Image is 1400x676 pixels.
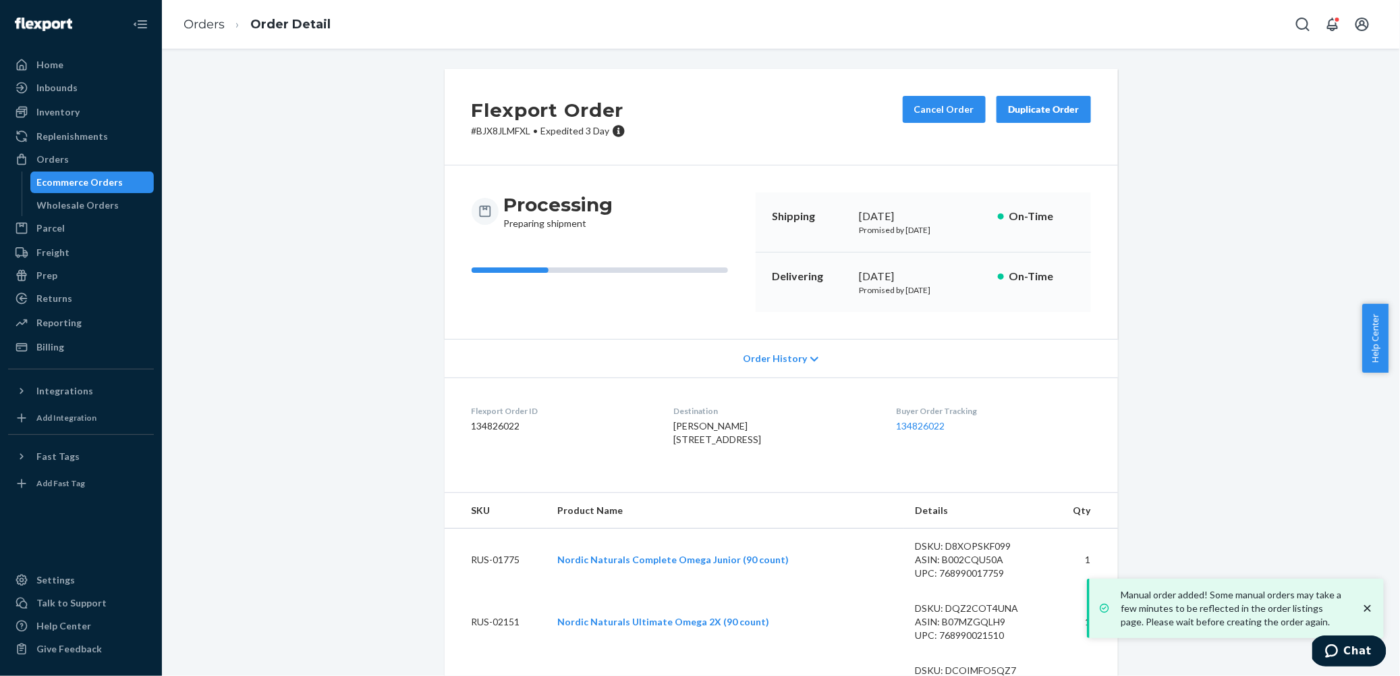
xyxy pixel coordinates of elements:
[673,420,761,445] span: [PERSON_NAME] [STREET_ADDRESS]
[36,596,107,610] div: Talk to Support
[1008,103,1080,116] div: Duplicate Order
[8,217,154,239] a: Parcel
[1009,209,1075,224] p: On-Time
[8,407,154,429] a: Add Integration
[1121,588,1347,629] p: Manual order added! Some manual orders may take a few minutes to be reflected in the order listin...
[36,642,102,656] div: Give Feedback
[904,493,1053,529] th: Details
[504,192,613,217] h3: Processing
[8,446,154,467] button: Fast Tags
[36,450,80,463] div: Fast Tags
[8,77,154,99] a: Inbounds
[37,176,123,189] div: Ecommerce Orders
[1362,304,1389,373] button: Help Center
[36,292,72,305] div: Returns
[772,269,849,284] p: Delivering
[915,602,1042,615] div: DSKU: DQZ2COT4UNA
[36,412,96,423] div: Add Integration
[445,493,547,529] th: SKU
[1009,269,1075,284] p: On-Time
[8,54,154,76] a: Home
[1052,493,1117,529] th: Qty
[472,96,625,124] h2: Flexport Order
[36,316,82,330] div: Reporting
[36,477,85,489] div: Add Fast Tag
[1052,591,1117,653] td: 1
[36,619,91,633] div: Help Center
[903,96,986,123] button: Cancel Order
[36,384,93,398] div: Integrations
[534,125,538,136] span: •
[8,242,154,263] a: Freight
[36,269,57,282] div: Prep
[445,591,547,653] td: RUS-02151
[30,172,155,193] a: Ecommerce Orders
[772,209,849,224] p: Shipping
[557,554,789,565] a: Nordic Naturals Complete Omega Junior (90 count)
[8,336,154,358] a: Billing
[1312,635,1387,669] iframe: Opens a widget where you can chat to one of our agents
[915,615,1042,629] div: ASIN: B07MZGQLH9
[997,96,1091,123] button: Duplicate Order
[8,615,154,637] a: Help Center
[1289,11,1316,38] button: Open Search Box
[8,638,154,660] button: Give Feedback
[36,153,69,166] div: Orders
[915,629,1042,642] div: UPC: 768990021510
[8,265,154,286] a: Prep
[673,405,874,417] dt: Destination
[860,224,987,236] p: Promised by [DATE]
[36,81,78,95] div: Inbounds
[184,17,225,32] a: Orders
[472,405,652,417] dt: Flexport Order ID
[127,11,154,38] button: Close Navigation
[472,419,652,433] dd: 134826022
[36,222,65,235] div: Parcel
[915,567,1042,580] div: UPC: 768990017759
[504,192,613,230] div: Preparing shipment
[547,493,904,529] th: Product Name
[1319,11,1346,38] button: Open notifications
[37,199,119,212] div: Wholesale Orders
[541,125,610,136] span: Expedited 3 Day
[860,284,987,296] p: Promised by [DATE]
[36,130,108,143] div: Replenishments
[896,405,1090,417] dt: Buyer Order Tracking
[8,149,154,170] a: Orders
[8,380,154,402] button: Integrations
[8,473,154,494] a: Add Fast Tag
[30,194,155,216] a: Wholesale Orders
[1361,602,1374,615] svg: close toast
[8,592,154,614] button: Talk to Support
[8,288,154,309] a: Returns
[36,573,75,587] div: Settings
[860,209,987,224] div: [DATE]
[860,269,987,284] div: [DATE]
[472,124,625,138] p: # BJX8JLMFXL
[36,340,64,354] div: Billing
[250,17,331,32] a: Order Detail
[36,105,80,119] div: Inventory
[915,540,1042,553] div: DSKU: D8XOPSKF099
[36,58,63,72] div: Home
[743,352,807,365] span: Order History
[8,126,154,147] a: Replenishments
[8,569,154,591] a: Settings
[1349,11,1376,38] button: Open account menu
[8,312,154,334] a: Reporting
[896,420,945,432] a: 134826022
[915,553,1042,567] div: ASIN: B002CQU50A
[1052,529,1117,592] td: 1
[557,616,769,627] a: Nordic Naturals Ultimate Omega 2X (90 count)
[445,529,547,592] td: RUS-01775
[36,246,69,259] div: Freight
[15,18,72,31] img: Flexport logo
[173,5,341,45] ol: breadcrumbs
[8,101,154,123] a: Inventory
